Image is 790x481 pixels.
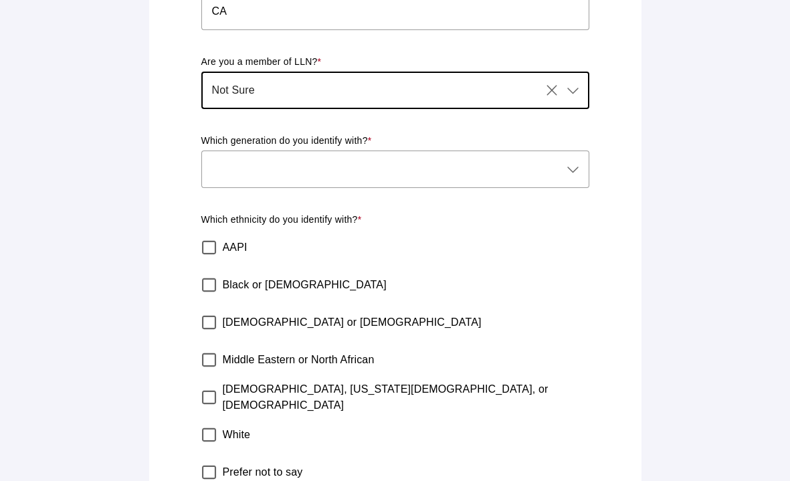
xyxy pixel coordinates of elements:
[223,229,248,266] label: AAPI
[223,416,251,454] label: White
[223,379,589,416] label: [DEMOGRAPHIC_DATA], [US_STATE][DEMOGRAPHIC_DATA], or [DEMOGRAPHIC_DATA]
[201,134,589,148] p: Which generation do you identify with?
[212,82,255,98] span: Not Sure
[544,82,560,98] i: Clear
[223,266,387,304] label: Black or [DEMOGRAPHIC_DATA]
[201,56,589,69] p: Are you a member of LLN?
[201,213,589,227] p: Which ethnicity do you identify with?
[223,341,375,379] label: Middle Eastern or North African
[223,304,482,341] label: [DEMOGRAPHIC_DATA] or [DEMOGRAPHIC_DATA]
